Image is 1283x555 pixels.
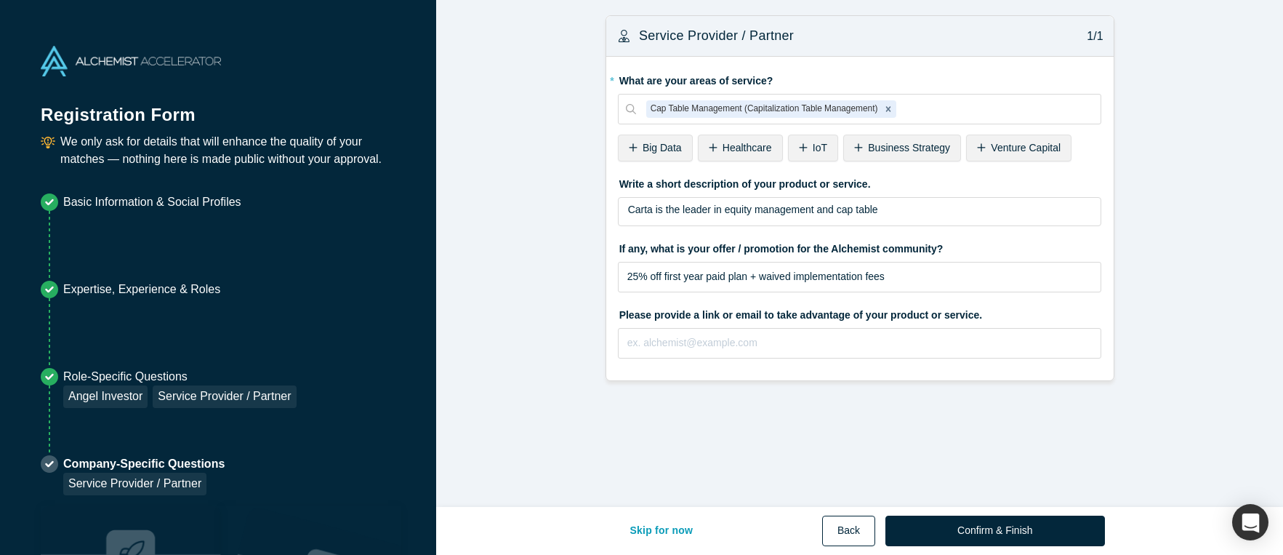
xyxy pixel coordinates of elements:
[63,455,225,473] p: Company-Specific Questions
[1079,28,1103,45] p: 1/1
[60,133,395,168] p: We only ask for details that will enhance the quality of your matches — nothing here is made publ...
[618,303,1102,323] label: Please provide a link or email to take advantage of your product or service.
[618,172,1102,192] label: Write a short description of your product or service.
[646,100,880,118] div: Cap Table Management (Capitalization Table Management)
[723,142,772,153] span: Healthcare
[63,368,296,386] p: Role-Specific Questions
[618,262,1102,292] input: ex. Free consultation to Review Current IP
[618,197,1102,226] div: rdw-wrapper
[880,100,896,118] div: Remove Cap Table Management (Capitalization Table Management)
[153,386,296,408] div: Service Provider / Partner
[41,46,221,76] img: Alchemist Accelerator Logo
[615,516,709,546] button: Skip for now
[822,516,875,546] button: Back
[63,193,241,211] p: Basic Information & Social Profiles
[618,68,1102,89] label: What are your areas of service?
[966,135,1071,161] div: Venture Capital
[63,473,206,495] div: Service Provider / Partner
[868,142,950,153] span: Business Strategy
[813,142,827,153] span: IoT
[63,281,220,298] p: Expertise, Experience & Roles
[618,135,693,161] div: Big Data
[885,516,1104,546] button: Confirm & Finish
[618,236,1102,257] label: If any, what is your offer / promotion for the Alchemist community?
[639,26,794,46] h3: Service Provider / Partner
[698,135,783,161] div: Healthcare
[628,204,878,215] span: Carta is the leader in equity management and cap table
[643,142,682,153] span: Big Data
[628,202,1093,231] div: rdw-editor
[618,328,1102,359] input: ex. alchemist@example.com
[41,87,395,128] h1: Registration Form
[788,135,838,161] div: IoT
[991,142,1061,153] span: Venture Capital
[63,386,148,408] div: Angel Investor
[843,135,961,161] div: Business Strategy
